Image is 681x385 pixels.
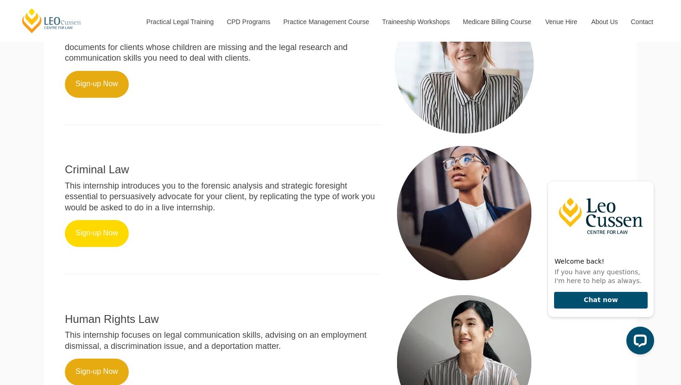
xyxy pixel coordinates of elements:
[65,71,129,98] a: Sign-up Now
[21,7,82,34] a: [PERSON_NAME] Centre for Law
[139,2,220,42] a: Practical Legal Training
[65,330,381,352] p: This internship focuses on legal communication skills, advising on an employment dismissal, a dis...
[65,32,381,64] p: This internship focuses on parenting and property arrangements, preparing court documents for cli...
[375,2,456,42] a: Traineeship Workshops
[624,2,660,42] a: Contact
[65,181,381,213] p: This internship introduces you to the forensic analysis and strategic foresight essential to pers...
[65,164,381,176] h2: Criminal Law
[456,2,538,42] a: Medicare Billing Course
[65,220,129,247] a: Sign-up Now
[65,313,381,325] h2: Human Rights Law
[220,2,276,42] a: CPD Programs
[538,2,584,42] a: Venue Hire
[277,2,375,42] a: Practice Management Course
[584,2,624,42] a: About Us
[540,164,658,362] iframe: LiveChat chat widget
